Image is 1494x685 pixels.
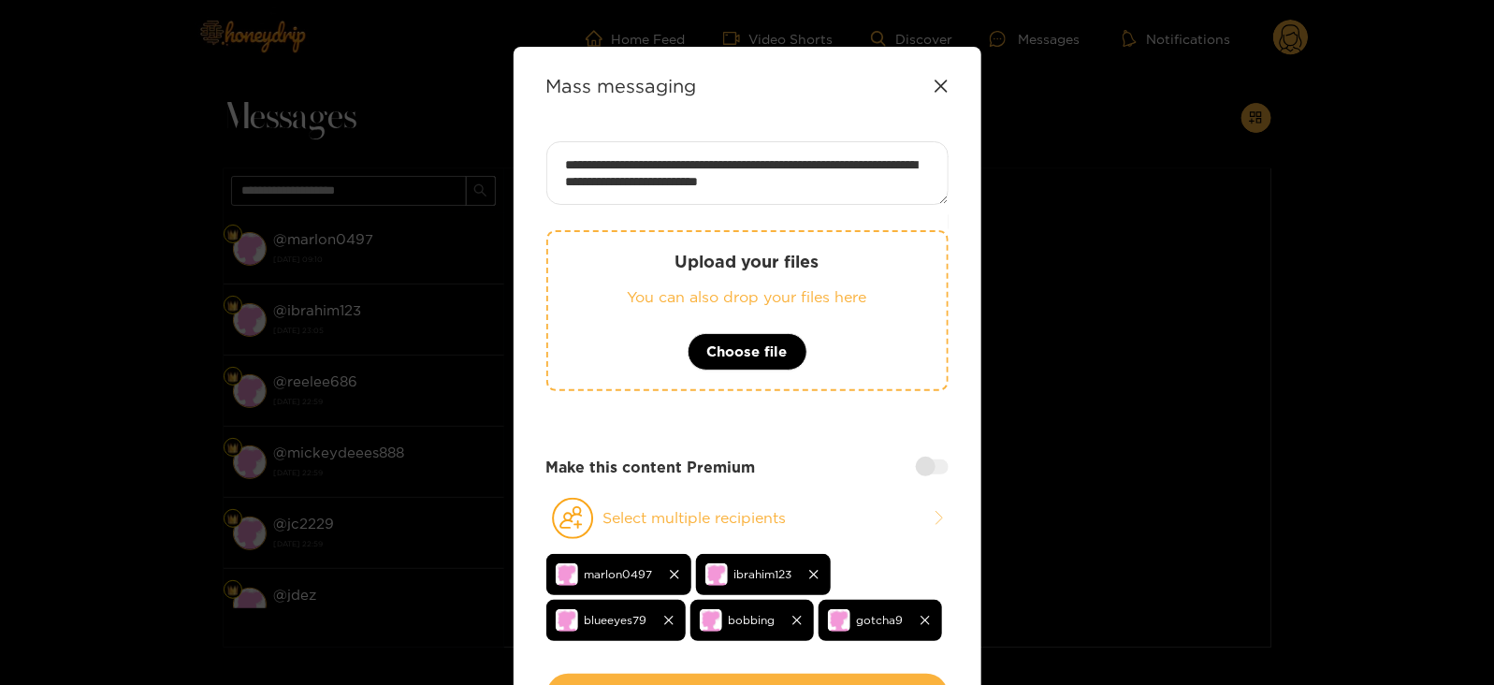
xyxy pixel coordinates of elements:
[556,563,578,586] img: no-avatar.png
[546,457,756,478] strong: Make this content Premium
[586,251,909,272] p: Upload your files
[546,497,949,540] button: Select multiple recipients
[729,609,776,631] span: bobbing
[828,609,850,632] img: no-avatar.png
[585,563,653,585] span: marlon0497
[585,609,647,631] span: blueeyes79
[857,609,904,631] span: gotcha9
[546,75,697,96] strong: Mass messaging
[556,609,578,632] img: no-avatar.png
[705,563,728,586] img: no-avatar.png
[707,341,788,363] span: Choose file
[586,286,909,308] p: You can also drop your files here
[688,333,807,371] button: Choose file
[734,563,792,585] span: ibrahim123
[700,609,722,632] img: no-avatar.png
